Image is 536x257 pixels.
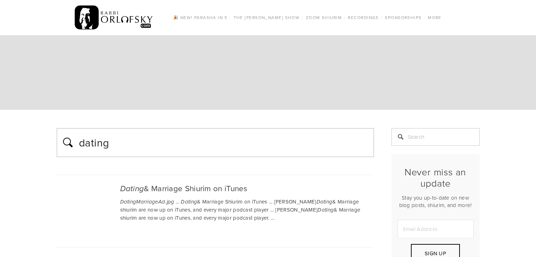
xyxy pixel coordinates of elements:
[270,206,274,213] span: …
[383,13,424,22] a: Sponsorships
[398,220,474,238] input: Email Address
[302,14,303,20] span: /
[120,184,144,194] em: Dating
[426,13,444,22] a: More
[271,214,275,221] span: …
[171,13,229,22] a: 🎉 NEW! Parasha in 5
[57,175,374,247] div: Dating& Marriage Shiurim on iTunes DatingMarriageAd.jpg … Dating& Marriage Shiurim on iTunes … [P...
[398,194,474,209] p: Stay you up-to-date on new blog posts, shiurim, and more!
[269,198,272,205] span: …
[181,199,197,205] em: Dating
[381,14,383,20] span: /
[425,250,446,257] span: Sign Up
[78,134,370,151] input: Type to search…
[318,207,334,213] em: Dating
[392,128,480,146] input: Search
[316,199,333,205] em: Dating
[176,198,179,205] span: …
[232,13,302,22] a: The [PERSON_NAME] Show
[181,198,267,205] span: & Marriage Shiurim on iTunes
[424,14,426,20] span: /
[229,14,231,20] span: /
[75,4,153,31] img: RabbiOrlofsky.com
[344,14,346,20] span: /
[304,13,344,22] a: Zoom Shiurim
[120,199,174,205] em: DatingMarriageAd.jpg
[57,183,374,194] div: & Marriage Shiurim on iTunes
[346,13,381,22] a: Recordings
[398,166,474,189] h2: Never miss an update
